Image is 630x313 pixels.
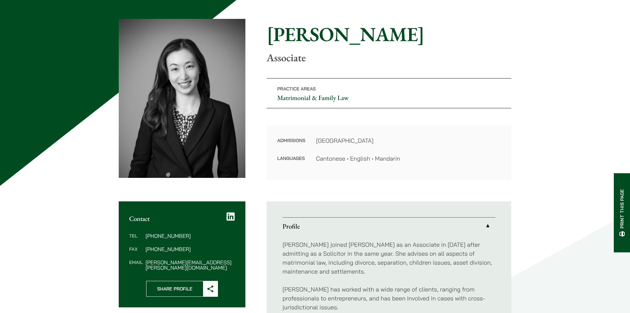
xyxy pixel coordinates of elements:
dt: Fax [129,246,143,260]
dt: Admissions [277,136,305,154]
a: LinkedIn [227,212,235,221]
dd: [PERSON_NAME][EMAIL_ADDRESS][PERSON_NAME][DOMAIN_NAME] [146,260,235,270]
span: Practice Areas [277,86,316,92]
dd: Cantonese • English • Mandarin [316,154,501,163]
span: Share Profile [147,281,203,296]
p: [PERSON_NAME] has worked with a wide range of clients, ranging from professionals to entrepreneur... [282,285,495,312]
dd: [PHONE_NUMBER] [146,246,235,252]
h2: Contact [129,215,235,223]
a: Profile [282,218,495,235]
dd: [PHONE_NUMBER] [146,233,235,238]
h1: [PERSON_NAME] [267,22,511,46]
dt: Languages [277,154,305,163]
button: Share Profile [146,281,218,297]
p: [PERSON_NAME] joined [PERSON_NAME] as an Associate in [DATE] after admitting as a Solicitor in th... [282,240,495,276]
dt: Email [129,260,143,270]
a: Matrimonial & Family Law [277,93,349,102]
dd: [GEOGRAPHIC_DATA] [316,136,501,145]
p: Associate [267,51,511,64]
dt: Tel [129,233,143,246]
